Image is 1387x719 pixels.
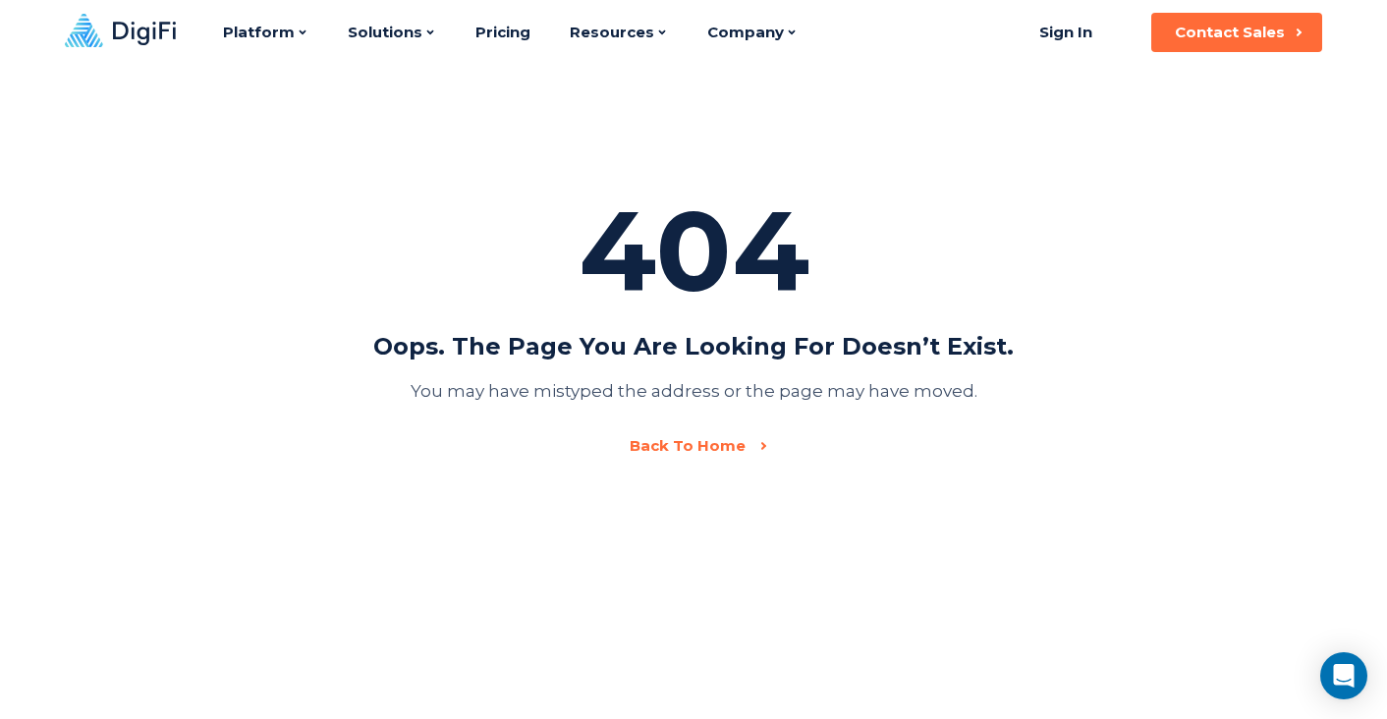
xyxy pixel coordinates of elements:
a: Sign In [1015,13,1116,52]
div: Oops. The page you are looking for doesn’t exist. [373,332,1014,361]
div: You may have mistyped the address or the page may have moved. [411,377,977,405]
div: Contact Sales [1175,23,1285,42]
div: Open Intercom Messenger [1320,652,1367,699]
a: Back To Home [630,436,767,456]
div: 404 [579,210,809,293]
div: Back To Home [630,436,746,456]
button: Contact Sales [1151,13,1322,52]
